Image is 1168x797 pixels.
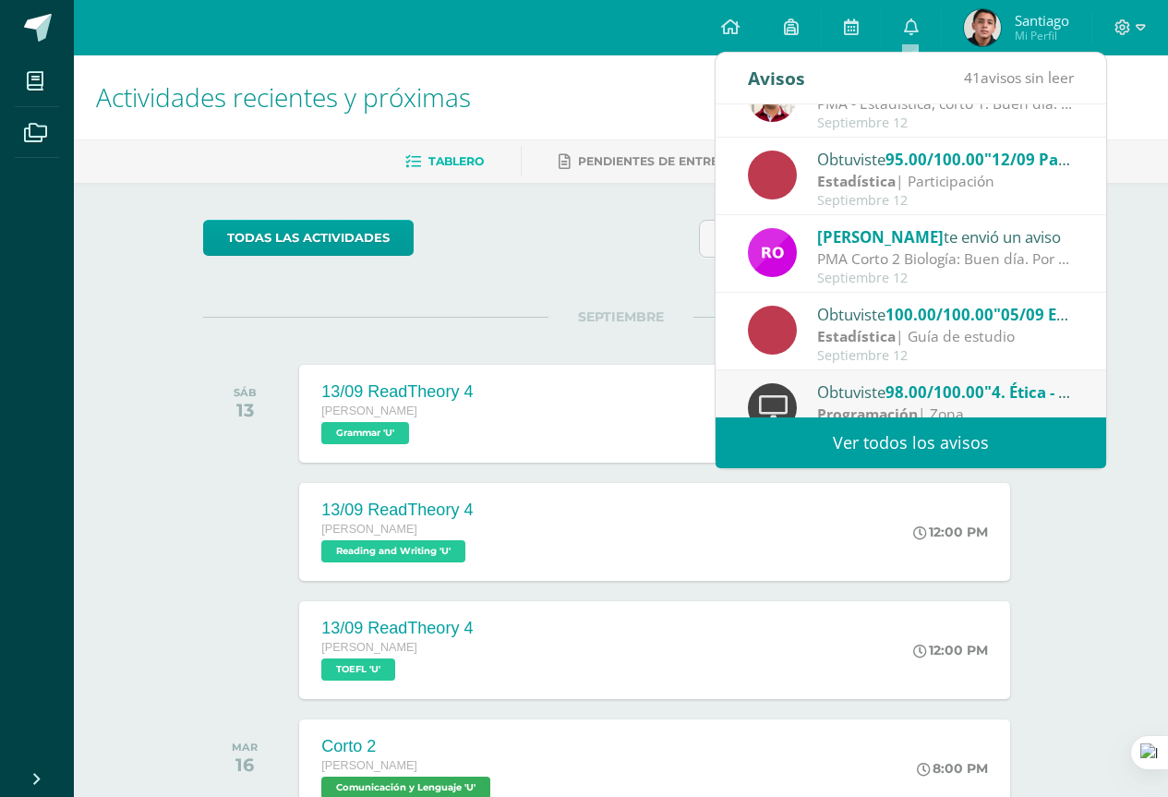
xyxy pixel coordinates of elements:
[917,760,988,777] div: 8:00 PM
[817,226,944,248] span: [PERSON_NAME]
[321,540,465,562] span: Reading and Writing 'U'
[993,304,1155,325] span: "05/09 ENCOVI 2023"
[817,171,896,191] strong: Estadística
[321,759,417,772] span: [PERSON_NAME]
[817,224,1074,248] div: te envió un aviso
[817,326,896,346] strong: Estadística
[817,326,1074,347] div: | Guía de estudio
[321,641,417,654] span: [PERSON_NAME]
[700,221,1038,257] input: Busca una actividad próxima aquí...
[405,147,484,176] a: Tablero
[817,115,1074,131] div: Septiembre 12
[817,147,1074,171] div: Obtuviste en
[748,53,805,103] div: Avisos
[234,386,257,399] div: SÁB
[203,220,414,256] a: todas las Actividades
[1015,11,1069,30] span: Santiago
[321,737,495,756] div: Corto 2
[885,304,993,325] span: 100.00/100.00
[428,154,484,168] span: Tablero
[716,417,1106,468] a: Ver todos los avisos
[817,348,1074,364] div: Septiembre 12
[321,523,417,536] span: [PERSON_NAME]
[232,754,258,776] div: 16
[817,93,1074,115] div: PMA - Estadística, corto 1: Buen día: Por este medio me comunico con usted para informarle que su...
[321,658,395,681] span: TOEFL 'U'
[964,67,981,88] span: 41
[964,9,1001,46] img: b81a375a2ba29ccfbe84947ecc58dfa2.png
[321,422,409,444] span: Grammar 'U'
[234,399,257,421] div: 13
[817,171,1074,192] div: | Participación
[817,248,1074,270] div: PMA Corto 2 Biología: Buen día. Por este medio me comunico con usted para dar a conocer que su hi...
[96,79,471,115] span: Actividades recientes y próximas
[817,380,1074,404] div: Obtuviste en
[885,381,984,403] span: 98.00/100.00
[964,67,1074,88] span: avisos sin leer
[817,302,1074,326] div: Obtuviste en
[817,404,918,424] strong: Programación
[817,193,1074,209] div: Septiembre 12
[984,149,1149,170] span: "12/09 Participación"
[548,308,693,325] span: SEPTIEMBRE
[321,382,473,402] div: 13/09 ReadTheory 4
[913,642,988,658] div: 12:00 PM
[232,741,258,754] div: MAR
[913,524,988,540] div: 12:00 PM
[321,405,417,417] span: [PERSON_NAME]
[321,619,473,638] div: 13/09 ReadTheory 4
[748,228,797,277] img: 08228f36aa425246ac1f75ab91e507c5.png
[984,381,1112,403] span: "4. Ética - L4 - IA"
[885,149,984,170] span: 95.00/100.00
[578,154,736,168] span: Pendientes de entrega
[817,404,1074,425] div: | Zona
[321,501,473,520] div: 13/09 ReadTheory 4
[817,271,1074,286] div: Septiembre 12
[1015,28,1069,43] span: Mi Perfil
[559,147,736,176] a: Pendientes de entrega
